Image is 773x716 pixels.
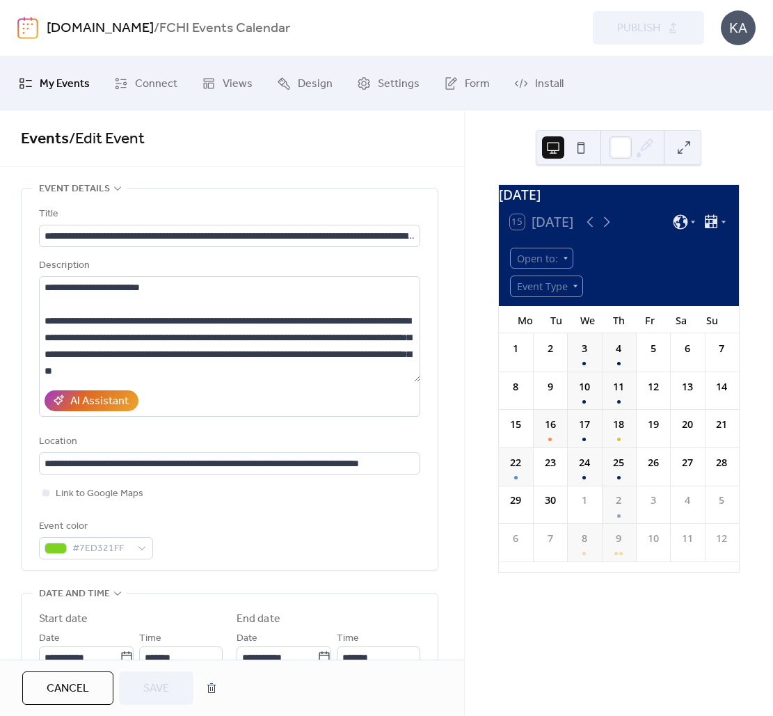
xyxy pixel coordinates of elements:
[543,531,558,546] div: 7
[577,493,592,508] div: 1
[680,379,695,395] div: 13
[680,493,695,508] div: 4
[646,417,661,432] div: 19
[611,379,626,395] div: 11
[237,630,257,647] span: Date
[237,611,280,628] div: End date
[646,493,661,508] div: 3
[577,379,592,395] div: 10
[714,341,729,356] div: 7
[70,393,129,410] div: AI Assistant
[714,417,729,432] div: 21
[646,341,661,356] div: 5
[611,455,626,470] div: 25
[508,379,523,395] div: 8
[39,630,60,647] span: Date
[40,73,90,95] span: My Events
[337,630,359,647] span: Time
[39,586,110,603] span: Date and time
[603,306,635,334] div: Th
[508,493,523,508] div: 29
[191,62,263,105] a: Views
[159,15,290,42] b: FCHI Events Calendar
[665,306,696,334] div: Sa
[635,306,666,334] div: Fr
[543,379,558,395] div: 9
[680,417,695,432] div: 20
[508,341,523,356] div: 1
[646,379,661,395] div: 12
[39,181,110,198] span: Event details
[39,518,150,535] div: Event color
[577,455,592,470] div: 24
[611,417,626,432] div: 18
[714,455,729,470] div: 28
[508,531,523,546] div: 6
[21,124,69,154] a: Events
[510,306,541,334] div: Mo
[680,341,695,356] div: 6
[535,73,564,95] span: Install
[465,73,490,95] span: Form
[298,73,333,95] span: Design
[56,486,143,502] span: Link to Google Maps
[499,185,739,205] div: [DATE]
[577,531,592,546] div: 8
[154,15,159,42] b: /
[680,531,695,546] div: 11
[543,455,558,470] div: 23
[721,10,756,45] div: KA
[611,493,626,508] div: 2
[22,671,113,705] button: Cancel
[543,341,558,356] div: 2
[572,306,603,334] div: We
[346,62,430,105] a: Settings
[611,531,626,546] div: 9
[223,73,253,95] span: Views
[135,73,177,95] span: Connect
[543,417,558,432] div: 16
[17,17,38,39] img: logo
[266,62,343,105] a: Design
[541,306,572,334] div: Tu
[139,630,161,647] span: Time
[508,417,523,432] div: 15
[39,206,417,223] div: Title
[378,73,420,95] span: Settings
[714,493,729,508] div: 5
[39,433,417,450] div: Location
[47,15,154,42] a: [DOMAIN_NAME]
[8,62,100,105] a: My Events
[714,531,729,546] div: 12
[508,455,523,470] div: 22
[696,306,728,334] div: Su
[646,455,661,470] div: 26
[646,531,661,546] div: 10
[714,379,729,395] div: 14
[577,341,592,356] div: 3
[680,455,695,470] div: 27
[72,541,131,557] span: #7ED321FF
[47,681,89,697] span: Cancel
[433,62,500,105] a: Form
[104,62,188,105] a: Connect
[504,62,574,105] a: Install
[543,493,558,508] div: 30
[69,124,145,154] span: / Edit Event
[577,417,592,432] div: 17
[39,257,417,274] div: Description
[45,390,138,411] button: AI Assistant
[39,611,88,628] div: Start date
[611,341,626,356] div: 4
